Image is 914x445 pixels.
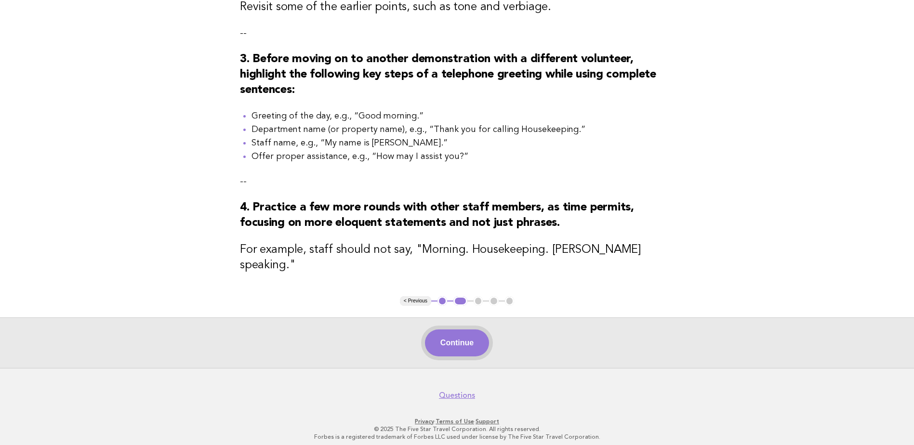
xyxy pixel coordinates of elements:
[252,136,674,150] li: Staff name, e.g., “My name is [PERSON_NAME].”
[252,150,674,163] li: Offer proper assistance, e.g., “How may I assist you?”
[439,391,475,400] a: Questions
[476,418,499,425] a: Support
[162,418,752,425] p: · ·
[240,26,674,40] p: --
[240,175,674,188] p: --
[453,296,467,306] button: 2
[240,202,634,229] strong: 4. Practice a few more rounds with other staff members, as time permits, focusing on more eloquen...
[240,242,674,273] h3: For example, staff should not say, "Morning. Housekeeping. [PERSON_NAME] speaking."
[425,329,489,356] button: Continue
[162,425,752,433] p: © 2025 The Five Star Travel Corporation. All rights reserved.
[437,296,447,306] button: 1
[415,418,434,425] a: Privacy
[162,433,752,441] p: Forbes is a registered trademark of Forbes LLC used under license by The Five Star Travel Corpora...
[252,123,674,136] li: Department name (or property name), e.g., “Thank you for calling Housekeeping.”
[436,418,474,425] a: Terms of Use
[240,53,656,96] strong: 3. Before moving on to another demonstration with a different volunteer, highlight the following ...
[400,296,431,306] button: < Previous
[252,109,674,123] li: Greeting of the day, e.g., “Good morning.”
